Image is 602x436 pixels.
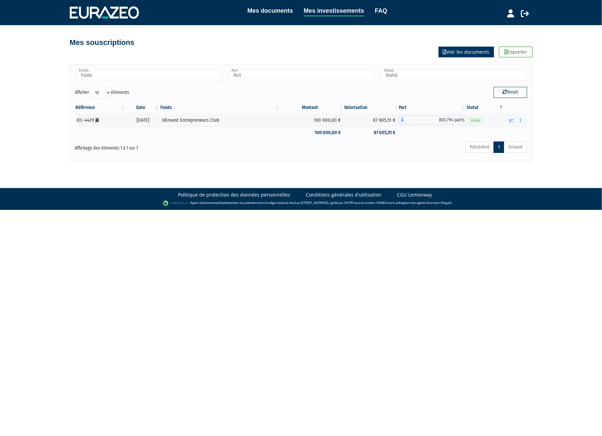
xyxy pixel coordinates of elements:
td: 100 000,00 € [280,127,344,139]
i: [Français] Personne morale [96,118,99,122]
h4: Mes souscriptions [70,39,134,47]
a: Voir les documents [439,47,494,57]
th: Statut : activer pour trier la colonne par ordre d&eacute;croissant [466,102,504,113]
a: 1 [494,142,504,153]
div: Idinvest Entrepreneurs Club [162,117,278,124]
td: 100 000,00 € [280,113,344,127]
a: Exporter [499,47,533,57]
div: A - Idinvest Entrepreneurs Club [399,116,466,124]
th: Référence : activer pour trier la colonne par ordre croissant [75,102,126,113]
th: Part: activer pour trier la colonne par ordre croissant [399,102,466,113]
div: [DATE] [128,117,157,124]
a: Précédent [466,142,494,153]
a: Mes investissements [304,6,364,16]
a: Registre des agents financiers (Regafi) [399,201,452,205]
a: Politique de protection des données personnelles [178,192,290,198]
a: Conditions générales d'utilisation [306,192,382,198]
img: 1732889491-logotype_eurazeo_blanc_rvb.png [70,6,139,18]
label: Afficher éléments [75,87,129,98]
td: 87 605,51 € [344,127,399,139]
a: Mes documents [248,6,293,15]
th: Montant: activer pour trier la colonne par ordre croissant [280,102,344,113]
div: - Agent de (établissement de paiement dont le siège social est situé au [STREET_ADDRESS], agréé p... [7,200,595,207]
select: Afficheréléments [90,87,111,98]
th: Valorisation: activer pour trier la colonne par ordre croissant [344,102,399,113]
div: IEC-4429 [77,117,124,124]
div: Affichage des éléments 1 à 1 sur 1 [75,141,258,152]
a: CGU Lemonway [397,192,432,198]
td: 87 605,51 € [344,113,399,127]
th: Fonds: activer pour trier la colonne par ordre croissant [160,102,280,113]
span: 803,794 parts [406,116,466,124]
img: logo-lemonway.png [163,200,189,207]
th: Date: activer pour trier la colonne par ordre croissant [126,102,160,113]
span: A [399,116,406,124]
a: FAQ [375,6,387,15]
a: Suivant [504,142,527,153]
button: Reset [494,87,527,98]
span: Valide [469,117,483,124]
a: Lemonway [203,201,219,205]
